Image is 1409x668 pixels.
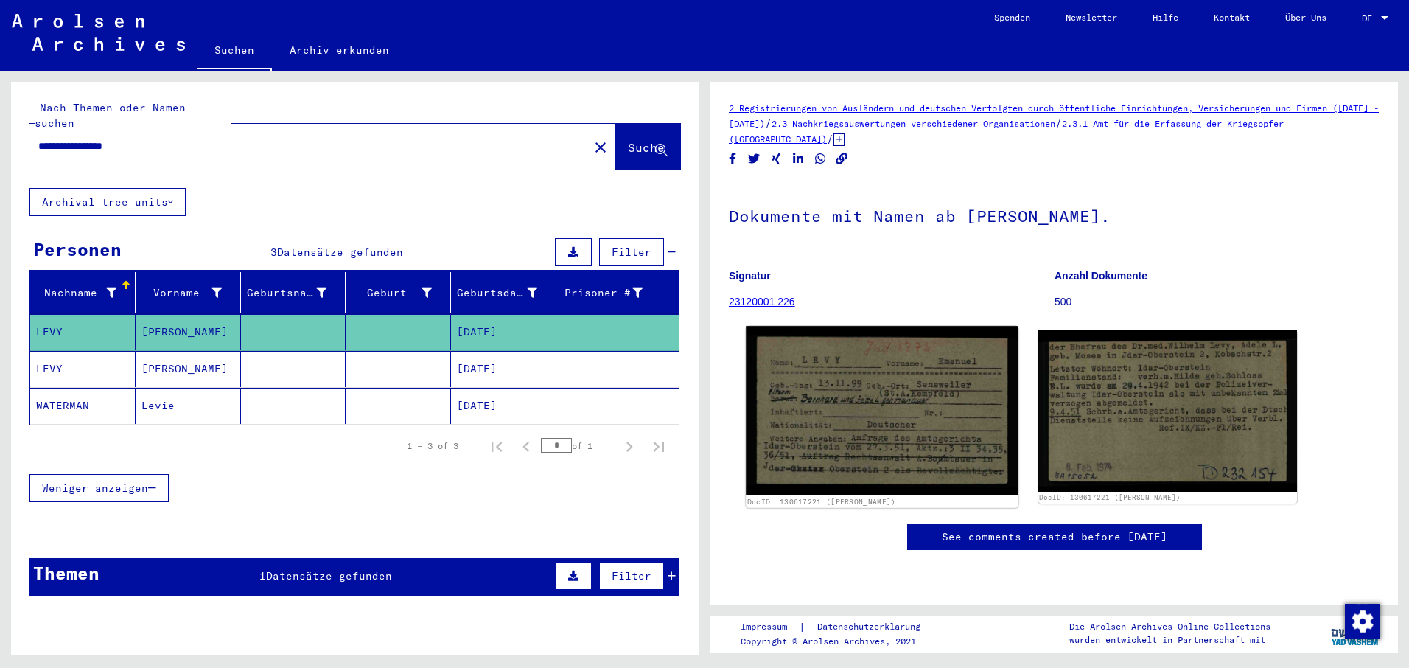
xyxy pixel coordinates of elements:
[1344,603,1380,639] div: Zustimmung ändern
[1055,116,1062,130] span: /
[599,562,664,590] button: Filter
[451,388,556,424] mat-cell: [DATE]
[29,474,169,502] button: Weniger anzeigen
[834,150,850,168] button: Copy link
[769,150,784,168] button: Share on Xing
[747,497,896,506] a: DocID: 130617221 ([PERSON_NAME])
[270,246,277,259] span: 3
[562,281,661,305] div: Prisoner #
[1039,493,1181,501] a: DocID: 130617221 ([PERSON_NAME])
[562,285,643,301] div: Prisoner #
[725,150,741,168] button: Share on Facebook
[266,569,392,582] span: Datensätze gefunden
[259,569,266,582] span: 1
[12,14,185,51] img: Arolsen_neg.svg
[599,238,664,266] button: Filter
[628,140,665,155] span: Suche
[30,351,136,387] mat-cell: LEVY
[1362,13,1378,24] span: DE
[35,101,186,130] mat-label: Nach Themen oder Namen suchen
[30,272,136,313] mat-header-cell: Nachname
[729,296,795,307] a: 23120001 226
[352,281,450,305] div: Geburt‏
[136,272,241,313] mat-header-cell: Vorname
[30,314,136,350] mat-cell: LEVY
[42,481,148,495] span: Weniger anzeigen
[791,150,806,168] button: Share on LinkedIn
[141,281,240,305] div: Vorname
[457,281,556,305] div: Geburtsdatum
[241,272,346,313] mat-header-cell: Geburtsname
[30,388,136,424] mat-cell: WATERMAN
[746,326,1018,495] img: 001.jpg
[33,236,122,262] div: Personen
[36,281,135,305] div: Nachname
[805,619,938,635] a: Datenschutzerklärung
[247,281,346,305] div: Geburtsname
[197,32,272,71] a: Suchen
[827,132,833,145] span: /
[586,132,615,161] button: Clear
[1055,294,1380,310] p: 500
[141,285,222,301] div: Vorname
[747,150,762,168] button: Share on Twitter
[1069,633,1270,647] p: wurden entwickelt in Partnerschaft mit
[36,285,116,301] div: Nachname
[772,118,1055,129] a: 2.3 Nachkriegsauswertungen verschiedener Organisationen
[451,272,556,313] mat-header-cell: Geburtsdatum
[346,272,451,313] mat-header-cell: Geburt‏
[1328,615,1383,652] img: yv_logo.png
[741,619,938,635] div: |
[247,285,327,301] div: Geburtsname
[612,569,651,582] span: Filter
[612,246,651,259] span: Filter
[729,102,1379,129] a: 2 Registrierungen von Ausländern und deutschen Verfolgten durch öffentliche Einrichtungen, Versic...
[136,351,241,387] mat-cell: [PERSON_NAME]
[482,431,511,461] button: First page
[1038,330,1298,491] img: 002.jpg
[29,188,186,216] button: Archival tree units
[1345,604,1380,639] img: Zustimmung ändern
[352,285,432,301] div: Geburt‏
[765,116,772,130] span: /
[741,635,938,648] p: Copyright © Arolsen Archives, 2021
[1069,620,1270,633] p: Die Arolsen Archives Online-Collections
[33,560,99,586] div: Themen
[615,124,680,170] button: Suche
[451,351,556,387] mat-cell: [DATE]
[592,139,609,156] mat-icon: close
[272,32,407,68] a: Archiv erkunden
[451,314,556,350] mat-cell: [DATE]
[615,431,644,461] button: Next page
[277,246,403,259] span: Datensätze gefunden
[1055,270,1147,282] b: Anzahl Dokumente
[729,182,1380,247] h1: Dokumente mit Namen ab [PERSON_NAME].
[407,439,458,453] div: 1 – 3 of 3
[556,272,679,313] mat-header-cell: Prisoner #
[942,529,1167,545] a: See comments created before [DATE]
[644,431,674,461] button: Last page
[729,270,771,282] b: Signatur
[457,285,537,301] div: Geburtsdatum
[136,388,241,424] mat-cell: Levie
[813,150,828,168] button: Share on WhatsApp
[541,439,615,453] div: of 1
[511,431,541,461] button: Previous page
[741,619,799,635] a: Impressum
[136,314,241,350] mat-cell: [PERSON_NAME]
